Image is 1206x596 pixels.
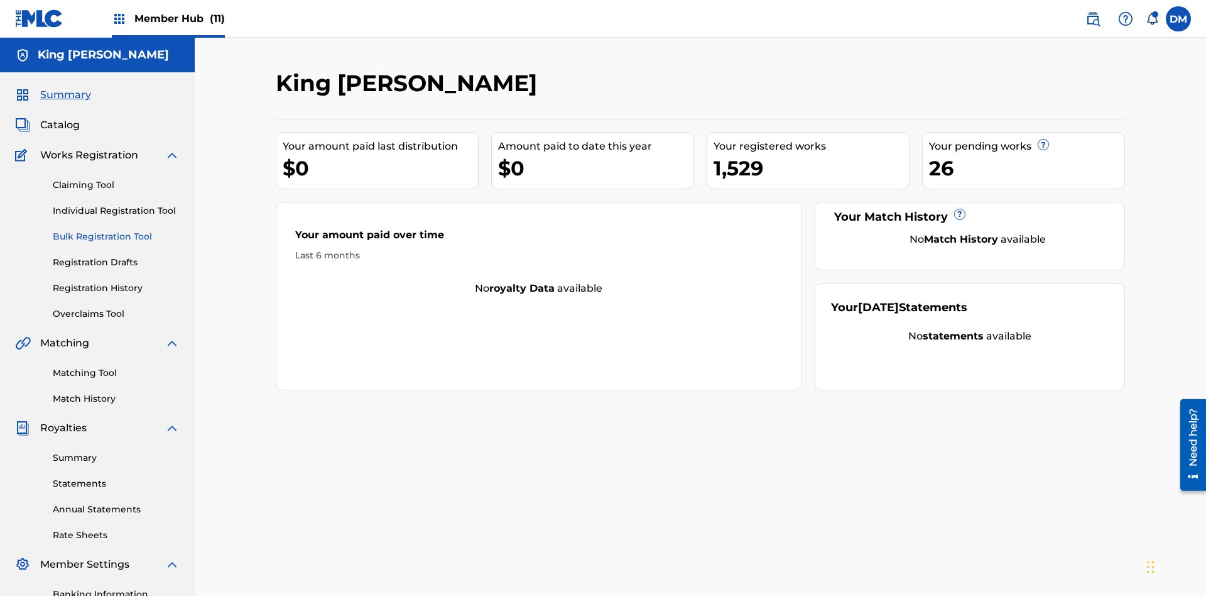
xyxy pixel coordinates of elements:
[1166,6,1191,31] div: User Menu
[15,118,30,133] img: Catalog
[489,282,555,294] strong: royalty data
[283,154,478,182] div: $0
[295,228,783,249] div: Your amount paid over time
[831,329,1109,344] div: No available
[38,48,169,62] h5: King McTesterson
[40,557,129,572] span: Member Settings
[15,421,30,436] img: Royalties
[955,209,965,219] span: ?
[1080,6,1105,31] a: Public Search
[1147,548,1154,586] div: Drag
[40,118,80,133] span: Catalog
[40,336,89,351] span: Matching
[53,230,180,243] a: Bulk Registration Tool
[498,139,693,154] div: Amount paid to date this year
[53,307,180,321] a: Overclaims Tool
[53,392,180,406] a: Match History
[1146,13,1158,25] div: Notifications
[165,421,180,436] img: expand
[1113,6,1138,31] div: Help
[210,13,225,25] span: (11)
[53,367,180,380] a: Matching Tool
[1118,11,1133,26] img: help
[112,11,127,26] img: Top Rightsholders
[295,249,783,262] div: Last 6 months
[134,11,225,26] span: Member Hub
[847,232,1109,247] div: No available
[276,281,801,296] div: No available
[53,204,180,218] a: Individual Registration Tool
[714,139,909,154] div: Your registered works
[858,301,899,314] span: [DATE]
[276,69,543,97] h2: King [PERSON_NAME]
[1085,11,1100,26] img: search
[40,421,87,436] span: Royalties
[53,529,180,542] a: Rate Sheets
[929,139,1124,154] div: Your pending works
[165,148,180,163] img: expand
[15,118,80,133] a: CatalogCatalog
[53,477,180,490] a: Statements
[53,503,180,516] a: Annual Statements
[1143,536,1206,596] iframe: Chat Widget
[831,299,967,316] div: Your Statements
[15,148,31,163] img: Works Registration
[283,139,478,154] div: Your amount paid last distribution
[714,154,909,182] div: 1,529
[53,179,180,192] a: Claiming Tool
[53,256,180,269] a: Registration Drafts
[1038,140,1048,150] span: ?
[53,451,180,465] a: Summary
[924,233,998,245] strong: Match History
[40,148,138,163] span: Works Registration
[498,154,693,182] div: $0
[15,9,63,28] img: MLC Logo
[40,87,91,102] span: Summary
[15,87,91,102] a: SummarySummary
[165,557,180,572] img: expand
[15,336,31,351] img: Matching
[15,87,30,102] img: Summary
[831,209,1109,226] div: Your Match History
[1171,394,1206,497] iframe: Resource Center
[15,48,30,63] img: Accounts
[929,154,1124,182] div: 26
[53,282,180,295] a: Registration History
[165,336,180,351] img: expand
[15,557,30,572] img: Member Settings
[923,330,984,342] strong: statements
